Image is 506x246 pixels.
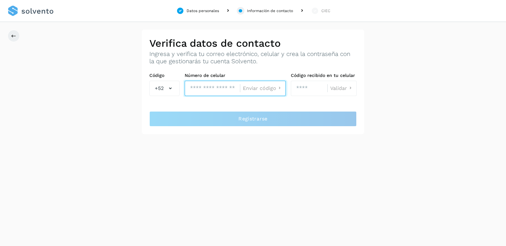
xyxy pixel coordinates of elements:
[155,85,164,92] span: +52
[291,73,357,78] label: Código recibido en tu celular
[243,85,283,92] button: Enviar código
[187,8,219,14] div: Datos personales
[149,37,357,49] h2: Verifica datos de contacto
[149,51,357,65] p: Ingresa y verifica tu correo electrónico, celular y crea la contraseña con la que gestionarás tu ...
[247,8,293,14] div: Información de contacto
[330,86,347,91] span: Validar
[185,73,286,78] label: Número de celular
[243,86,276,91] span: Enviar código
[238,115,267,122] span: Registrarse
[149,73,180,78] label: Código
[330,85,354,92] button: Validar
[149,111,357,126] button: Registrarse
[321,8,330,14] div: CIEC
